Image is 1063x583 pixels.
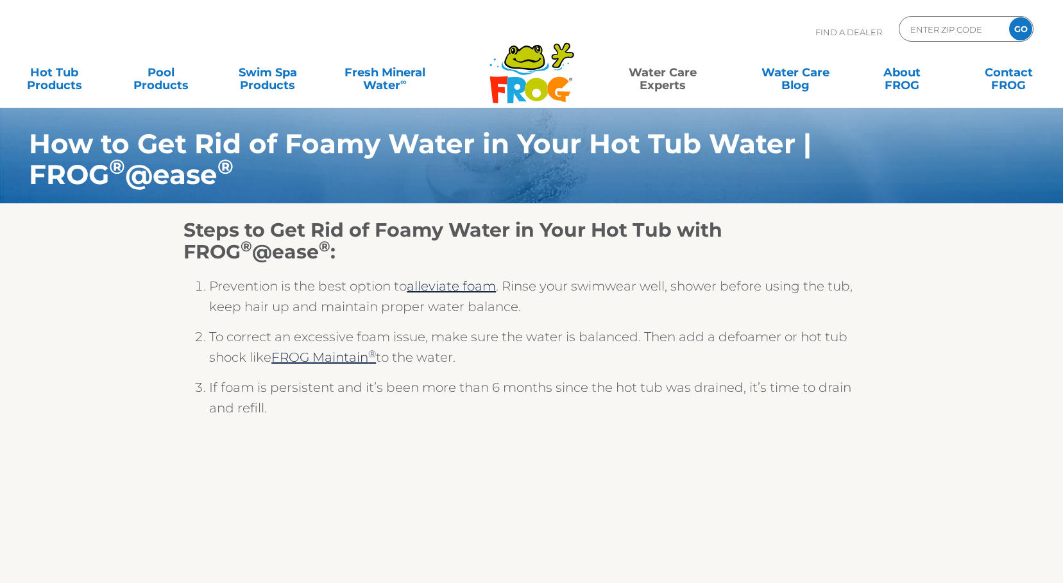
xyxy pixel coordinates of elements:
a: Fresh MineralWater∞ [333,60,437,85]
strong: Steps to Get Rid of Foamy Water in Your Hot Tub with FROG @ease : [183,218,722,264]
h1: How to Get Rid of Foamy Water in Your Hot Tub Water | FROG @ease [29,128,949,190]
a: Swim SpaProducts [226,60,309,85]
a: Water CareExperts [595,60,730,85]
a: PoolProducts [119,60,202,85]
li: To correct an excessive foam issue, make sure the water is balanced. Then add a defoamer or hot t... [209,326,880,377]
p: Find A Dealer [815,16,882,48]
li: If foam is persistent and it’s been more than 6 months since the hot tub was drained, it’s time t... [209,377,880,428]
a: AboutFROG [860,60,943,85]
sup: ® [241,237,252,255]
sup: ® [217,155,234,179]
li: Prevention is the best option to . Rinse your swimwear well, shower before using the tub, keep ha... [209,276,880,326]
a: ContactFROG [967,60,1050,85]
sup: ® [319,237,330,255]
a: alleviate foam [407,278,496,294]
sup: ∞ [400,76,407,87]
a: Water CareBlog [754,60,837,85]
sup: ® [368,348,376,360]
a: Hot TubProducts [13,60,96,85]
input: GO [1009,17,1032,40]
img: Frog Products Logo [482,26,581,104]
sup: ® [109,155,125,179]
a: FROG Maintain® [271,350,376,365]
